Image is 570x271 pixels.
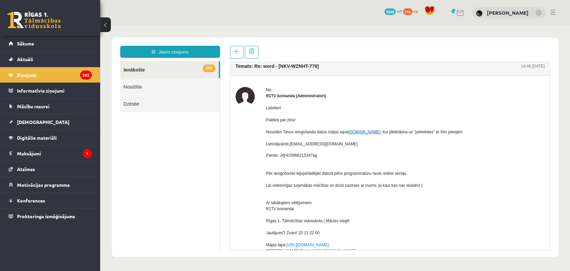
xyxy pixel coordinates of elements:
a: Rīgas 1. Tālmācības vidusskola [7,12,61,28]
p: Pēc ielogošanās lejupielādējiet datorā pilno programmatūru nevis online versiju. Lai veiksmīgas t... [166,133,444,163]
span: Konferences [17,197,45,204]
a: 202Ienākošie [20,35,119,52]
h4: Temats: Re: word - [NKV-WZNHT-779] [135,38,218,43]
span: 1610 [384,8,396,15]
a: Motivācijas programma [9,177,92,192]
span: Motivācijas programma [17,182,70,188]
span: Parole: J@415866213347ag [166,127,217,132]
span: Sākums [17,40,34,46]
span: [EMAIL_ADDRESS][DOMAIN_NAME] [190,116,257,121]
a: Atzīmes [9,161,92,177]
a: 316 xp [403,8,421,14]
i: 1 [83,149,92,158]
span: Aktuāli [17,56,33,62]
div: No: [166,61,444,67]
a: Sākums [9,36,92,51]
span: Mācību resursi [17,103,49,109]
img: R1TV komanda [135,61,155,81]
a: [PERSON_NAME] [487,9,529,16]
a: Maksājumi1 [9,146,92,161]
a: Jauns ziņojums [20,20,120,32]
a: [URL][DOMAIN_NAME] [186,217,229,222]
span: 202 [103,39,115,46]
a: Informatīvie ziņojumi [9,83,92,98]
a: Dzēstie [20,70,120,87]
i: 202 [80,71,92,80]
legend: Ziņojumi [17,67,92,83]
span: [DEMOGRAPHIC_DATA] [17,119,69,125]
span: xp [413,8,418,14]
a: [URL][DOMAIN_NAME] [214,223,256,228]
legend: Maksājumi [17,146,92,161]
legend: Informatīvie ziņojumi [17,83,92,98]
span: Proktoringa izmēģinājums [17,213,75,219]
a: Nosūtītie [20,52,120,70]
img: Kitija Alfus [476,10,483,17]
strong: R1TV komanda (Administratori) [166,68,226,73]
a: 1610 mP [384,8,402,14]
a: [DEMOGRAPHIC_DATA] [9,114,92,130]
a: [DOMAIN_NAME] [248,104,280,109]
p: Labdien! Paldies par ziņu! Nosūtām Tavus ielogošanās datus mājas lapai , kur jāklikšķina uz "piet... [166,79,444,121]
span: Atzīmes [17,166,35,172]
a: Konferences [9,193,92,208]
p: Ar labākajiem vēlējumiem R1TV komanda Rīgas 1. Tālmācības vidusskola | Mācies viegli! Jautājumi? ... [166,168,444,258]
a: Ziņojumi202 [9,67,92,83]
a: Mācību resursi [9,99,92,114]
a: Aktuāli [9,51,92,67]
span: Digitālie materiāli [17,135,57,141]
a: Digitālie materiāli [9,130,92,145]
span: 316 [403,8,412,15]
div: 14:46 [DATE] [421,37,444,43]
span: mP [397,8,402,14]
a: Proktoringa izmēģinājums [9,209,92,224]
